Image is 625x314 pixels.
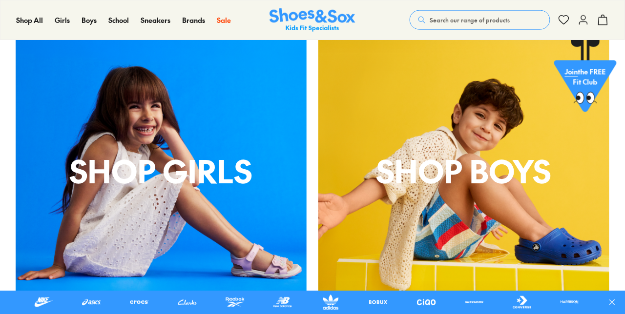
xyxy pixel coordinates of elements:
span: Search our range of products [430,16,510,24]
a: Brands [182,15,205,25]
span: Join [565,67,578,77]
a: Jointhe FREE Fit Club [554,39,617,118]
img: SNS_Logo_Responsive.svg [270,8,355,32]
a: Sneakers [141,15,170,25]
a: Boys [82,15,97,25]
a: Girls [55,15,70,25]
p: the FREE Fit Club [554,59,617,95]
p: Shop Girls [16,148,307,195]
p: shop boys [318,148,609,195]
a: Shop All [16,15,43,25]
a: School [108,15,129,25]
button: Search our range of products [410,10,550,30]
a: Shoes & Sox [270,8,355,32]
a: Sale [217,15,231,25]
